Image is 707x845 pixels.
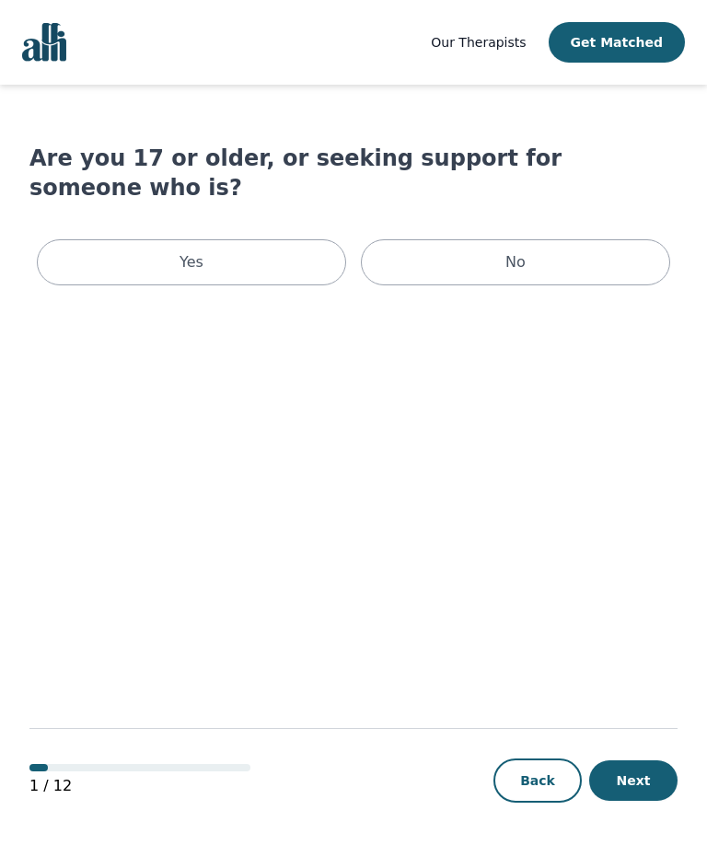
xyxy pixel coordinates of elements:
p: Yes [180,251,203,273]
button: Get Matched [549,22,685,63]
a: Our Therapists [431,31,526,53]
span: Our Therapists [431,35,526,50]
button: Next [589,760,678,801]
p: 1 / 12 [29,775,250,797]
p: No [505,251,526,273]
h1: Are you 17 or older, or seeking support for someone who is? [29,144,678,203]
button: Back [493,758,582,803]
img: alli logo [22,23,66,62]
